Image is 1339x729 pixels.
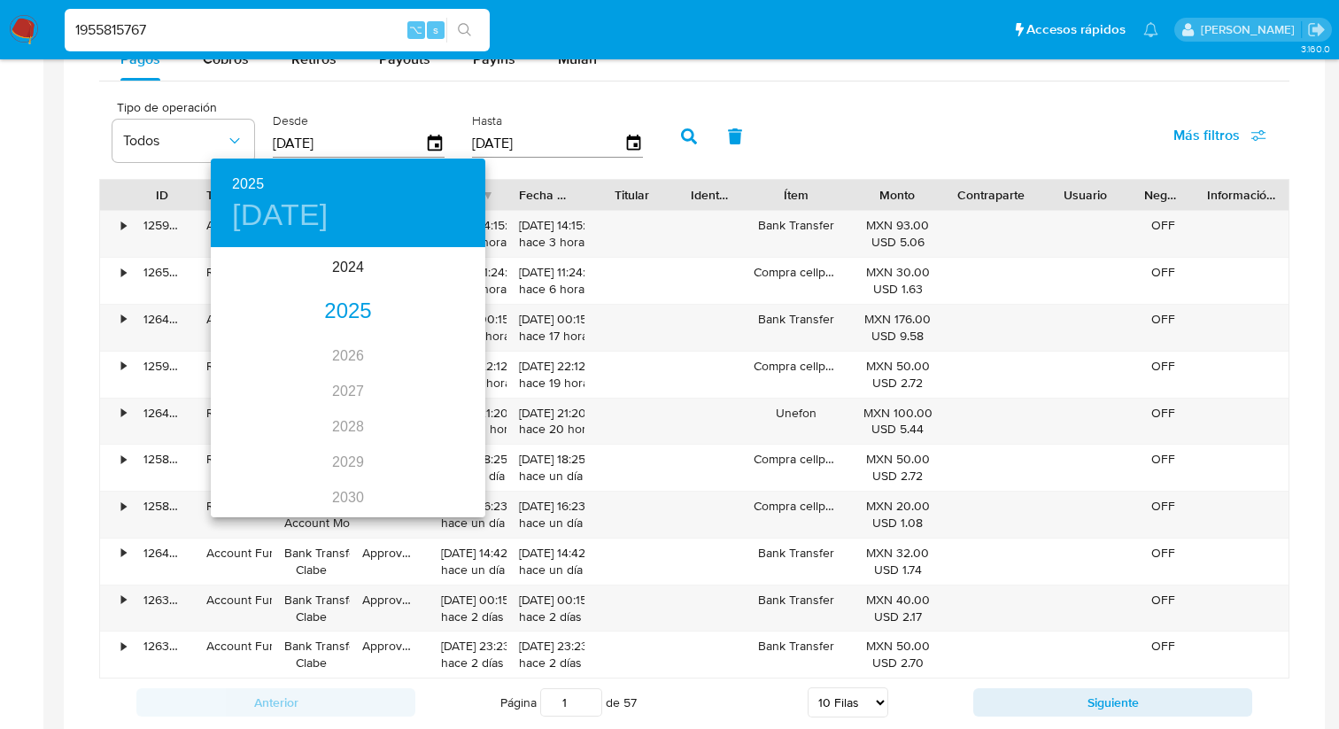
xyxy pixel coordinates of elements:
div: 2024 [211,250,485,285]
button: [DATE] [232,197,329,234]
button: 2025 [232,172,264,197]
div: 2025 [211,294,485,330]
